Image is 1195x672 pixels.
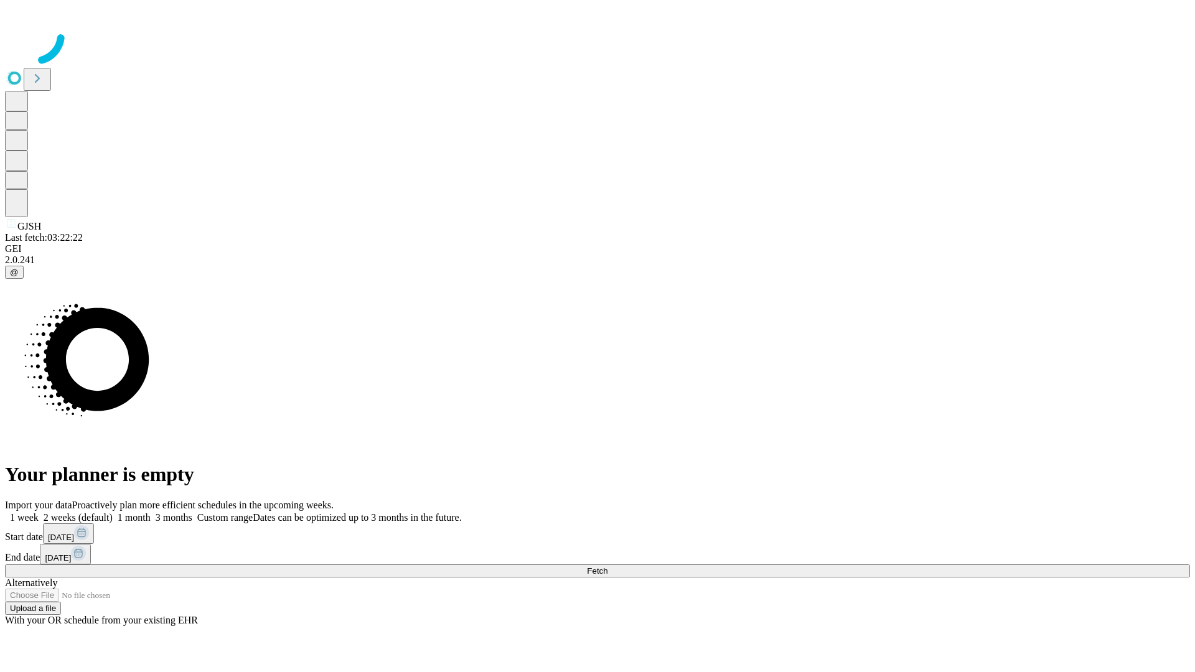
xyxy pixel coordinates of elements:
[587,566,607,576] span: Fetch
[5,523,1190,544] div: Start date
[5,615,198,625] span: With your OR schedule from your existing EHR
[45,553,71,562] span: [DATE]
[5,254,1190,266] div: 2.0.241
[156,512,192,523] span: 3 months
[10,512,39,523] span: 1 week
[5,544,1190,564] div: End date
[5,602,61,615] button: Upload a file
[5,564,1190,577] button: Fetch
[72,500,334,510] span: Proactively plan more efficient schedules in the upcoming weeks.
[10,268,19,277] span: @
[17,221,41,231] span: GJSH
[48,533,74,542] span: [DATE]
[5,463,1190,486] h1: Your planner is empty
[5,266,24,279] button: @
[5,232,83,243] span: Last fetch: 03:22:22
[197,512,253,523] span: Custom range
[5,500,72,510] span: Import your data
[253,512,461,523] span: Dates can be optimized up to 3 months in the future.
[5,577,57,588] span: Alternatively
[40,544,91,564] button: [DATE]
[44,512,113,523] span: 2 weeks (default)
[5,243,1190,254] div: GEI
[118,512,151,523] span: 1 month
[43,523,94,544] button: [DATE]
